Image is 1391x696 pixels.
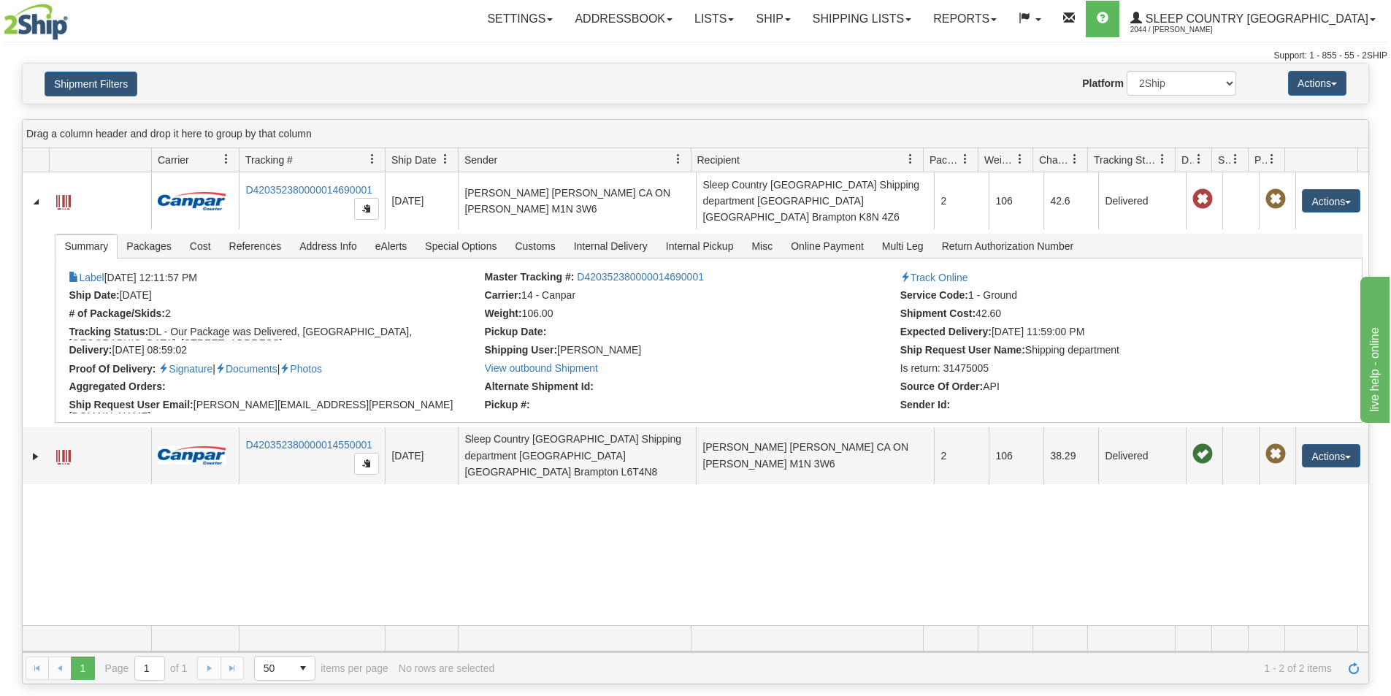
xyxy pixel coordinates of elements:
input: Page 1 [135,657,164,680]
a: Settings [476,1,564,37]
span: Weight [984,153,1015,167]
span: Tracking # [245,153,293,167]
span: Misc [743,234,781,258]
a: D420352380000014690001 [577,271,704,283]
span: Cost [181,234,220,258]
li: [DATE] 11:59:00 PM [900,326,1312,340]
span: Summary [55,234,117,258]
a: Collapse [28,194,43,209]
td: 106 [989,172,1043,229]
a: Track Online [900,272,968,283]
strong: Aggregated Orders: [69,380,165,392]
strong: Pickup Date: [485,326,547,337]
img: 14 - Canpar [158,192,226,210]
td: Delivered [1098,172,1186,229]
span: Delivery Status [1181,153,1194,167]
strong: Expected Delivery: [900,326,992,337]
li: 42.60 [900,307,1312,322]
span: Pickup Not Assigned [1265,444,1286,464]
span: Shipment Issues [1218,153,1230,167]
span: Recipient [697,153,740,167]
iframe: chat widget [1357,273,1390,422]
li: DL - Our Package was Delivered, [GEOGRAPHIC_DATA], [GEOGRAPHIC_DATA], [STREET_ADDRESS] [69,326,480,340]
span: Carrier [158,153,189,167]
strong: Pickup #: [485,399,530,410]
li: Is return: 31475005 [900,362,1312,377]
span: Address Info [291,234,366,258]
img: 14 - Canpar [158,446,226,464]
li: Etienne Tabi (29449) [485,344,897,359]
li: | | [69,362,480,377]
a: Label [69,272,104,283]
td: [DATE] [385,427,458,484]
td: Sleep Country [GEOGRAPHIC_DATA] Shipping department [GEOGRAPHIC_DATA] [GEOGRAPHIC_DATA] Brampton ... [696,172,934,229]
td: Sleep Country [GEOGRAPHIC_DATA] Shipping department [GEOGRAPHIC_DATA] [GEOGRAPHIC_DATA] Brampton ... [458,427,696,484]
a: Label [56,443,71,467]
a: Shipping lists [802,1,922,37]
td: 106 [989,427,1043,484]
li: [PERSON_NAME][EMAIL_ADDRESS][PERSON_NAME][DOMAIN_NAME] [69,399,480,413]
a: Shipment Issues filter column settings [1223,147,1248,172]
li: 2 [69,307,480,322]
li: 106.00 [485,307,897,322]
strong: Ship Date: [69,289,119,301]
a: Ship Date filter column settings [433,147,458,172]
span: 1 - 2 of 2 items [505,662,1332,674]
a: Sender filter column settings [666,147,691,172]
a: Weight filter column settings [1008,147,1032,172]
a: Lists [683,1,745,37]
a: Label [56,188,71,212]
li: Shipping department [900,344,1312,359]
a: Pickup Status filter column settings [1260,147,1284,172]
span: select [291,657,315,680]
button: Actions [1302,189,1360,213]
td: [DATE] [385,172,458,229]
td: 38.29 [1043,427,1098,484]
a: Refresh [1342,657,1365,680]
a: Expand [28,449,43,464]
span: Pickup Not Assigned [1265,189,1286,210]
button: Copy to clipboard [354,198,379,220]
a: Tracking Status filter column settings [1150,147,1175,172]
a: Reports [922,1,1008,37]
span: Special Options [416,234,505,258]
strong: # of Package/Skids: [69,307,165,319]
a: Proof of delivery signature [158,363,212,375]
span: Late [1192,189,1213,210]
a: Ship [745,1,801,37]
td: [PERSON_NAME] [PERSON_NAME] CA ON [PERSON_NAME] M1N 3W6 [458,172,696,229]
div: Support: 1 - 855 - 55 - 2SHIP [4,50,1387,62]
span: Ship Date [391,153,436,167]
li: API [900,380,1312,395]
strong: Ship Request User Email: [69,399,193,410]
strong: Carrier: [485,289,522,301]
span: Page 1 [71,657,94,680]
span: Packages [930,153,960,167]
span: 2044 / [PERSON_NAME] [1130,23,1240,37]
li: [DATE] [69,289,480,304]
a: Charge filter column settings [1062,147,1087,172]
a: Addressbook [564,1,683,37]
span: Multi Leg [873,234,932,258]
span: Packages [118,234,180,258]
span: 50 [264,661,283,676]
a: D420352380000014550001 [245,439,372,451]
a: Delivery Status filter column settings [1187,147,1211,172]
strong: Source Of Order: [900,380,984,392]
div: grid grouping header [23,120,1368,148]
td: 42.6 [1043,172,1098,229]
strong: Sender Id: [900,399,950,410]
strong: Ship Request User Name: [900,344,1025,356]
img: logo2044.jpg [4,4,68,40]
strong: Shipping User: [485,344,558,356]
td: Delivered [1098,427,1186,484]
span: Return Authorization Number [933,234,1083,258]
li: 1 - Ground [900,289,1312,304]
a: View outbound Shipment [485,362,598,374]
a: D420352380000014690001 [245,184,372,196]
span: Page of 1 [105,656,188,681]
span: eAlerts [367,234,416,258]
span: References [221,234,291,258]
div: live help - online [11,9,135,26]
a: Recipient filter column settings [898,147,923,172]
